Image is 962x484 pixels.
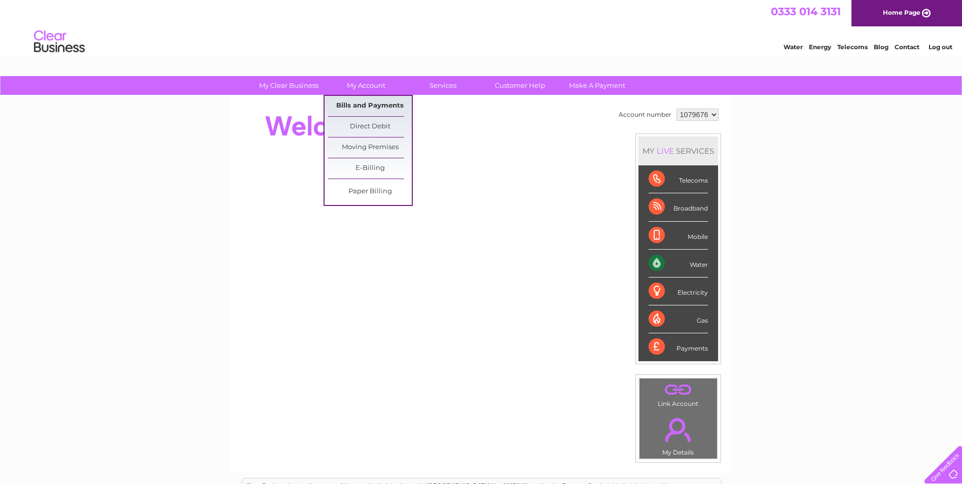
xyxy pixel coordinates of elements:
[555,76,639,95] a: Make A Payment
[328,137,412,158] a: Moving Premises
[247,76,331,95] a: My Clear Business
[929,43,952,51] a: Log out
[639,378,718,410] td: Link Account
[783,43,803,51] a: Water
[328,117,412,137] a: Direct Debit
[649,250,708,278] div: Water
[655,146,676,156] div: LIVE
[328,158,412,179] a: E-Billing
[33,26,85,57] img: logo.png
[616,106,674,123] td: Account number
[649,222,708,250] div: Mobile
[874,43,888,51] a: Blog
[642,412,715,447] a: .
[809,43,831,51] a: Energy
[638,136,718,165] div: MY SERVICES
[649,305,708,333] div: Gas
[639,409,718,459] td: My Details
[324,76,408,95] a: My Account
[401,76,485,95] a: Services
[649,278,708,305] div: Electricity
[649,165,708,193] div: Telecoms
[895,43,919,51] a: Contact
[649,193,708,221] div: Broadband
[771,5,841,18] a: 0333 014 3131
[642,381,715,399] a: .
[328,96,412,116] a: Bills and Payments
[242,6,721,49] div: Clear Business is a trading name of Verastar Limited (registered in [GEOGRAPHIC_DATA] No. 3667643...
[837,43,868,51] a: Telecoms
[328,182,412,202] a: Paper Billing
[649,333,708,361] div: Payments
[478,76,562,95] a: Customer Help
